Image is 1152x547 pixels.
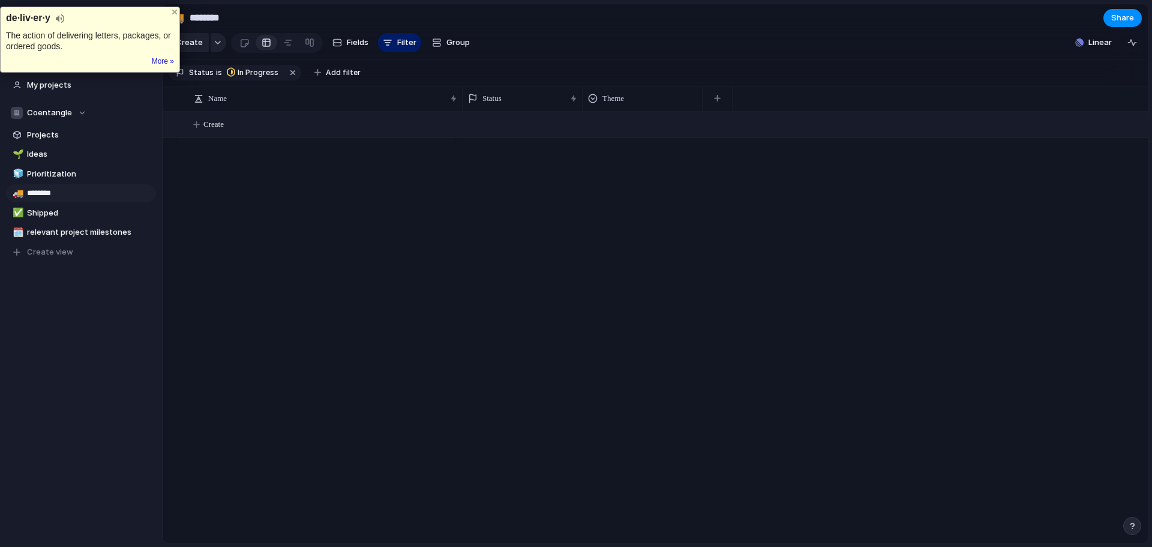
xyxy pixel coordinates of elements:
[602,92,624,104] span: Theme
[176,37,203,49] span: Create
[307,64,368,81] button: Add filter
[13,206,21,220] div: ✅
[27,129,152,141] span: Projects
[216,67,222,78] span: is
[13,226,21,240] div: 🗓️
[378,33,421,52] button: Filter
[6,204,156,222] a: ✅Shipped
[6,104,156,122] button: Coentangle
[214,66,224,79] button: is
[6,165,156,183] a: 🧊Prioritization
[189,67,214,78] span: Status
[1103,9,1142,27] button: Share
[13,148,21,162] div: 🌱
[27,168,152,180] span: Prioritization
[11,148,23,160] button: 🌱
[326,67,361,78] span: Add filter
[1070,34,1117,52] button: Linear
[1111,12,1134,24] span: Share
[27,226,152,238] span: relevant project milestones
[11,187,23,199] button: 🚚
[11,207,23,219] button: ✅
[27,107,72,119] span: Coentangle
[208,92,227,104] span: Name
[482,92,502,104] span: Status
[27,79,152,91] span: My projects
[6,223,156,241] a: 🗓️relevant project milestones
[223,66,286,79] button: In Progress
[6,145,156,163] a: 🌱Ideas
[11,226,23,238] button: 🗓️
[1088,37,1112,49] span: Linear
[6,126,156,144] a: Projects
[11,168,23,180] button: 🧊
[6,243,156,261] button: Create view
[13,167,21,181] div: 🧊
[397,37,416,49] span: Filter
[446,37,470,49] span: Group
[6,76,156,94] a: My projects
[203,118,224,130] span: Create
[27,207,152,219] span: Shipped
[169,33,209,52] button: Create
[27,246,73,258] span: Create view
[426,33,476,52] button: Group
[328,33,373,52] button: Fields
[347,37,368,49] span: Fields
[238,67,278,78] span: In Progress
[27,148,152,160] span: Ideas
[6,184,156,202] a: 🚚
[13,187,21,201] div: 🚚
